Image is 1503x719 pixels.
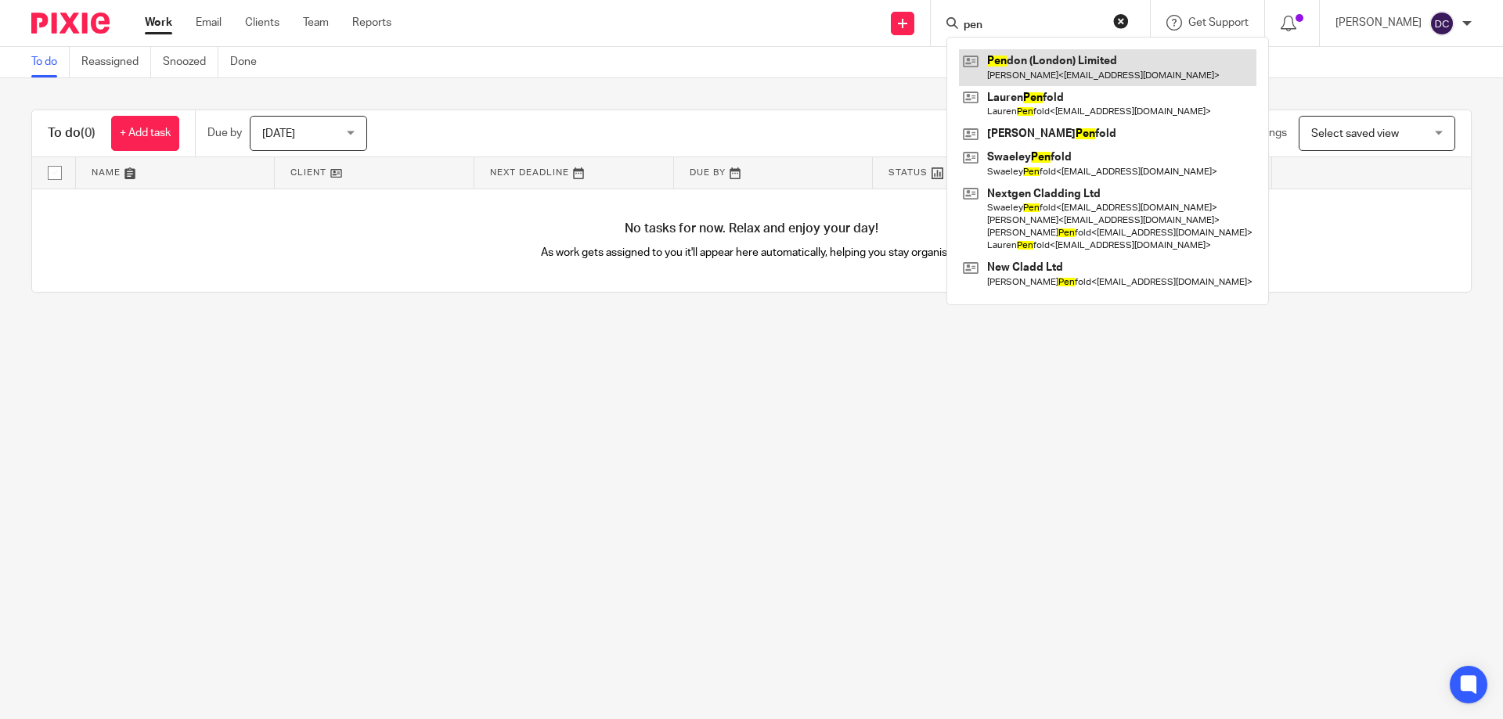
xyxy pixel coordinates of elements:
[145,15,172,31] a: Work
[303,15,329,31] a: Team
[81,47,151,77] a: Reassigned
[962,19,1103,33] input: Search
[1429,11,1454,36] img: svg%3E
[31,47,70,77] a: To do
[1188,17,1249,28] span: Get Support
[32,221,1471,237] h4: No tasks for now. Relax and enjoy your day!
[392,245,1112,261] p: As work gets assigned to you it'll appear here automatically, helping you stay organised.
[81,127,96,139] span: (0)
[245,15,279,31] a: Clients
[1311,128,1399,139] span: Select saved view
[111,116,179,151] a: + Add task
[352,15,391,31] a: Reports
[262,128,295,139] span: [DATE]
[230,47,269,77] a: Done
[163,47,218,77] a: Snoozed
[207,125,242,141] p: Due by
[31,13,110,34] img: Pixie
[48,125,96,142] h1: To do
[1113,13,1129,29] button: Clear
[196,15,222,31] a: Email
[1335,15,1422,31] p: [PERSON_NAME]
